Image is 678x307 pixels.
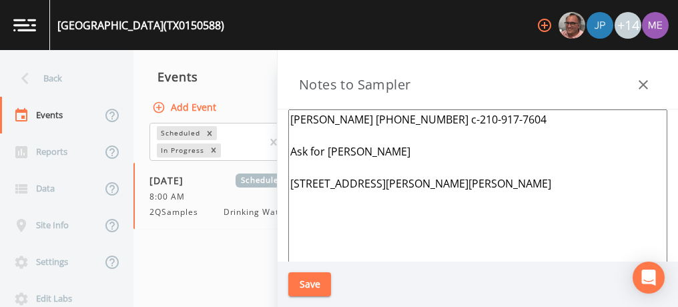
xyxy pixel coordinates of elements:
div: Remove In Progress [206,143,221,158]
img: logo [13,19,36,31]
div: +14 [615,12,641,39]
div: [GEOGRAPHIC_DATA] (TX0150588) [57,17,224,33]
button: Save [288,272,331,297]
div: Scheduled [157,126,202,140]
span: Drinking Water [224,206,288,218]
span: [DATE] [149,174,193,188]
div: In Progress [157,143,206,158]
div: Open Intercom Messenger [633,262,665,294]
div: Remove Scheduled [202,126,217,140]
button: Add Event [149,95,222,120]
h3: Notes to Sampler [299,74,410,95]
div: Mike Franklin [558,12,586,39]
div: Joshua gere Paul [586,12,614,39]
span: 8:00 AM [149,191,193,203]
a: [DATE]Scheduled8:00 AM2QSamplesDrinking Water [133,163,327,230]
span: 2QSamples [149,206,206,218]
div: Events [133,60,327,93]
img: 41241ef155101aa6d92a04480b0d0000 [587,12,613,39]
img: e2d790fa78825a4bb76dcb6ab311d44c [559,12,585,39]
img: d4d65db7c401dd99d63b7ad86343d265 [642,12,669,39]
span: Scheduled [236,174,288,188]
